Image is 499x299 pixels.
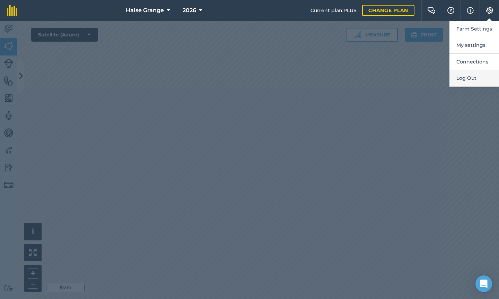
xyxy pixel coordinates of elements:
[467,6,474,15] img: svg+xml;base64,PHN2ZyB4bWxucz0iaHR0cDovL3d3dy53My5vcmcvMjAwMC9zdmciIHdpZHRoPSIxNyIgaGVpZ2h0PSIxNy...
[475,275,492,292] div: Open Intercom Messenger
[310,7,357,14] span: Current plan : PLUS
[126,6,164,15] span: Halse Grange
[449,37,499,53] button: My settings
[362,5,414,16] a: Change plan
[449,21,499,37] button: Farm Settings
[183,6,196,15] span: 2026
[485,7,494,14] img: A cog icon
[449,54,499,70] button: Connections
[7,5,17,16] img: fieldmargin Logo
[449,70,499,86] button: Log Out
[447,7,455,14] img: A question mark icon
[427,7,436,14] img: Two speech bubbles overlapping with the left bubble in the forefront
